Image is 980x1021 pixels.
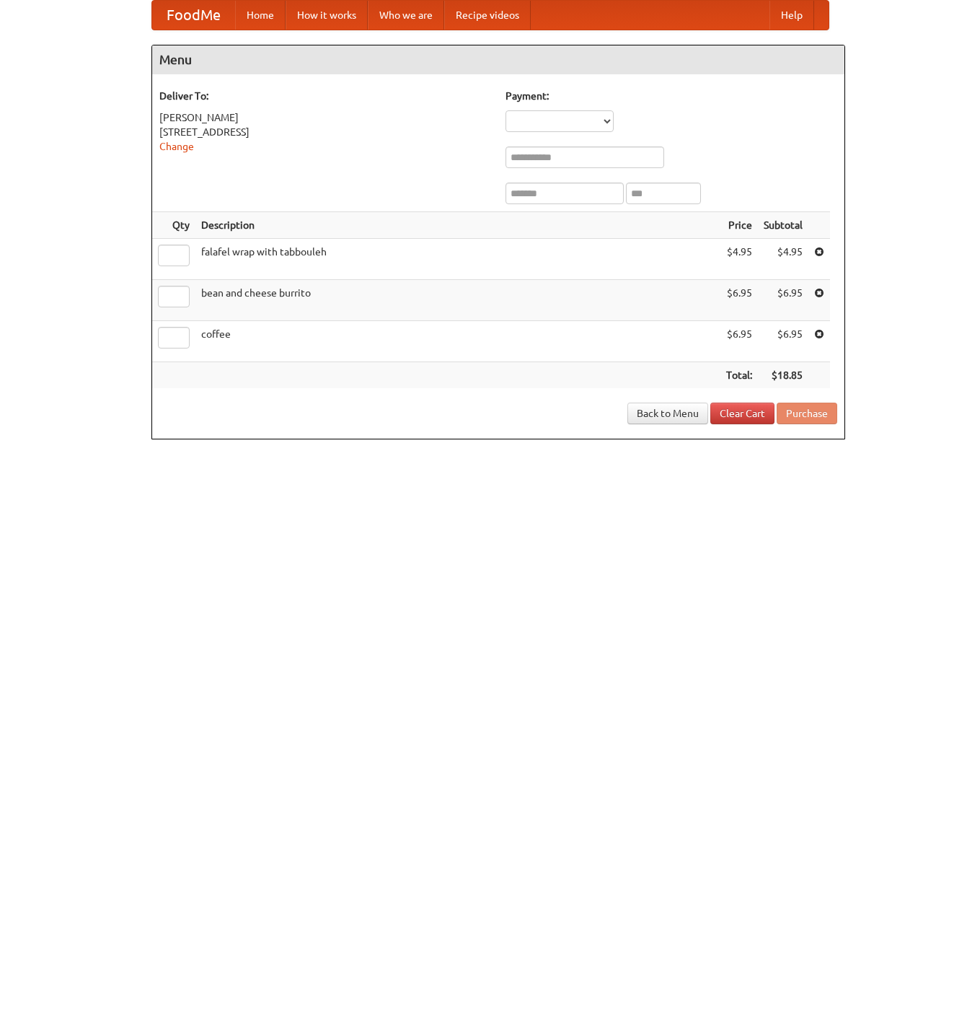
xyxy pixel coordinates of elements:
[710,403,774,424] a: Clear Cart
[159,89,491,103] h5: Deliver To:
[368,1,444,30] a: Who we are
[627,403,708,424] a: Back to Menu
[152,212,195,239] th: Qty
[152,1,235,30] a: FoodMe
[506,89,837,103] h5: Payment:
[758,280,808,321] td: $6.95
[235,1,286,30] a: Home
[195,212,720,239] th: Description
[195,280,720,321] td: bean and cheese burrito
[159,141,194,152] a: Change
[286,1,368,30] a: How it works
[195,321,720,362] td: coffee
[195,239,720,280] td: falafel wrap with tabbouleh
[720,321,758,362] td: $6.95
[720,362,758,389] th: Total:
[720,239,758,280] td: $4.95
[758,362,808,389] th: $18.85
[777,403,837,424] button: Purchase
[758,239,808,280] td: $4.95
[758,212,808,239] th: Subtotal
[769,1,814,30] a: Help
[720,212,758,239] th: Price
[152,45,844,74] h4: Menu
[758,321,808,362] td: $6.95
[720,280,758,321] td: $6.95
[159,110,491,125] div: [PERSON_NAME]
[159,125,491,139] div: [STREET_ADDRESS]
[444,1,531,30] a: Recipe videos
